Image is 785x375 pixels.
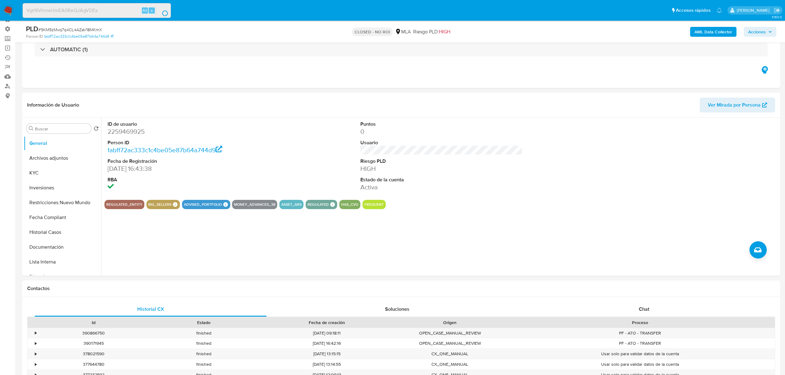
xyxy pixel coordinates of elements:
[399,319,501,326] div: Origen
[35,42,768,57] div: AUTOMATIC (1)
[708,98,761,112] span: Ver Mirada por Persona
[439,28,450,35] span: HIGH
[23,6,171,15] input: Buscar usuario o caso...
[26,24,38,34] b: PLD
[259,338,395,348] div: [DATE] 16:42:16
[44,34,113,39] a: fabff72ac333c1c4be05e87b64a744d9
[43,319,144,326] div: Id
[24,151,101,166] button: Archivos adjuntos
[505,349,775,359] div: Usar solo para validar datos de la cuenta
[505,328,775,338] div: PF - ATO - TRANSFER
[35,340,36,346] div: •
[35,361,36,367] div: •
[35,351,36,357] div: •
[352,27,392,36] p: CLOSED - NO ROI
[737,7,772,13] p: andres.vilosio@mercadolibre.com
[38,27,102,33] span: # 9KM5zMvq7q4CL4AZaV18MKmX
[744,27,776,37] button: Acciones
[108,164,270,173] dd: [DATE] 16:43:38
[149,338,259,348] div: finished
[24,195,101,210] button: Restricciones Nuevo Mundo
[385,305,409,313] span: Soluciones
[505,359,775,369] div: Usar solo para validar datos de la cuenta
[505,338,775,348] div: PF - ATO - TRANSFER
[151,7,153,13] span: s
[259,328,395,338] div: [DATE] 09:18:11
[24,269,101,284] button: Direcciones
[24,166,101,180] button: KYC
[717,8,722,13] a: Notificaciones
[156,6,168,15] button: search-icon
[700,98,775,112] button: Ver Mirada por Persona
[38,349,149,359] div: 378021590
[413,28,450,35] span: Riesgo PLD:
[27,285,775,292] h1: Contactos
[690,27,736,37] button: AML Data Collector
[24,225,101,240] button: Historial Casos
[108,145,222,154] a: fabff72ac333c1c4be05e87b64a744d9
[35,126,89,132] input: Buscar
[676,7,711,14] span: Accesos rápidos
[360,183,523,192] dd: Activa
[38,328,149,338] div: 390866750
[395,359,505,369] div: CX_ONE_MANUAL
[108,127,270,136] dd: 2259469925
[24,240,101,255] button: Documentación
[35,330,36,336] div: •
[259,359,395,369] div: [DATE] 13:14:55
[29,126,34,131] button: Buscar
[24,210,101,225] button: Fecha Compliant
[153,319,255,326] div: Estado
[395,328,505,338] div: OPEN_CASE_MANUAL_REVIEW
[108,121,270,128] dt: ID de usuario
[360,121,523,128] dt: Puntos
[24,255,101,269] button: Lista Interna
[94,126,99,133] button: Volver al orden por defecto
[748,27,766,37] span: Acciones
[38,359,149,369] div: 377644780
[27,102,79,108] h1: Información de Usuario
[108,139,270,146] dt: Person ID
[24,136,101,151] button: General
[26,34,43,39] b: Person ID
[149,328,259,338] div: finished
[142,7,147,13] span: Alt
[509,319,770,326] div: Proceso
[360,158,523,165] dt: Riesgo PLD
[259,349,395,359] div: [DATE] 13:15:15
[263,319,390,326] div: Fecha de creación
[360,127,523,136] dd: 0
[360,164,523,173] dd: HIGH
[395,338,505,348] div: OPEN_CASE_MANUAL_REVIEW
[395,28,411,35] div: MLA
[108,158,270,165] dt: Fecha de Registración
[774,7,780,14] a: Salir
[694,27,732,37] b: AML Data Collector
[639,305,649,313] span: Chat
[149,359,259,369] div: finished
[395,349,505,359] div: CX_ONE_MANUAL
[108,176,270,183] dt: RBA
[137,305,164,313] span: Historial CX
[360,139,523,146] dt: Usuario
[149,349,259,359] div: finished
[772,15,782,19] span: 3.160.0
[360,176,523,183] dt: Estado de la cuenta
[50,46,88,53] h3: AUTOMATIC (1)
[24,180,101,195] button: Inversiones
[38,338,149,348] div: 390171945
